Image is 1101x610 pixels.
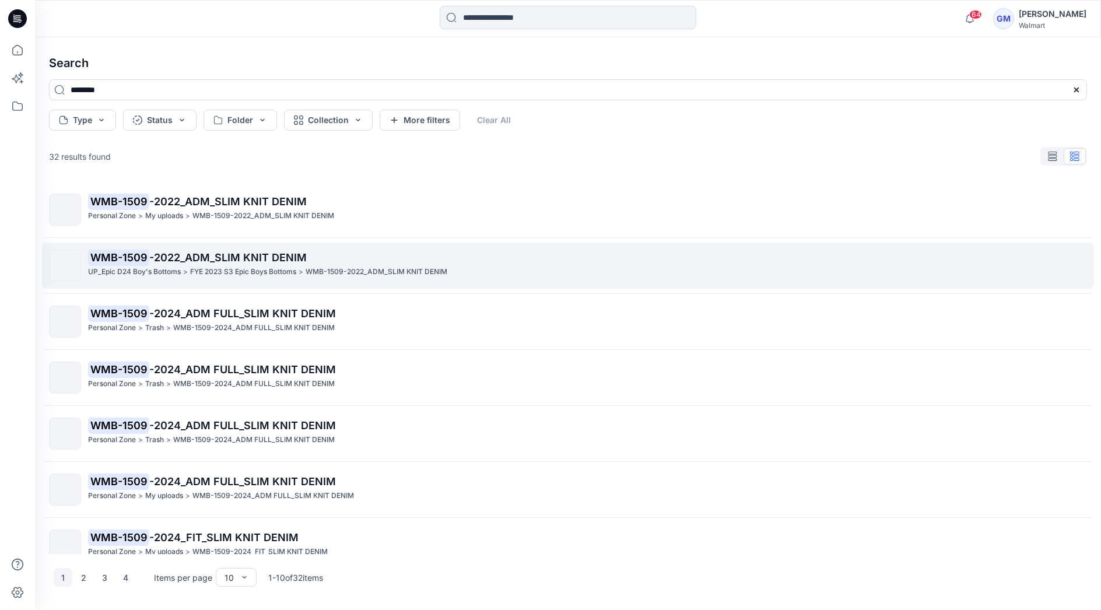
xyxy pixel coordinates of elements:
span: -2024_ADM FULL_SLIM KNIT DENIM [149,307,336,320]
a: WMB-1509-2024_FIT_SLIM KNIT DENIMPersonal Zone>My uploads>WMB-1509-2024_FIT_SLIM KNIT DENIM [42,523,1094,569]
p: Trash [145,322,164,334]
p: My uploads [145,546,183,558]
p: Trash [145,434,164,446]
div: Walmart [1019,21,1086,30]
p: FYE 2023 S3 Epic Boys Bottoms [190,266,296,278]
button: Collection [284,110,373,131]
p: WMB-1509-2022_ADM_SLIM KNIT DENIM [192,210,334,222]
span: 64 [969,10,982,19]
p: WMB-1509-2024_FIT_SLIM KNIT DENIM [192,546,328,558]
p: > [138,546,143,558]
p: WMB-1509-2024_ADM FULL_SLIM KNIT DENIM [173,434,335,446]
p: > [183,266,188,278]
span: -2022_ADM_SLIM KNIT DENIM [149,251,307,264]
p: > [138,322,143,334]
p: WMB-1509-2024_ADM FULL_SLIM KNIT DENIM [173,322,335,334]
mark: WMB-1509 [88,529,149,545]
h4: Search [40,47,1096,79]
div: GM [993,8,1014,29]
a: WMB-1509-2024_ADM FULL_SLIM KNIT DENIMPersonal Zone>Trash>WMB-1509-2024_ADM FULL_SLIM KNIT DENIM [42,355,1094,401]
p: > [185,210,190,222]
p: > [138,210,143,222]
p: > [138,434,143,446]
button: 4 [117,568,135,587]
p: > [138,378,143,390]
p: WMB-1509-2024_ADM FULL_SLIM KNIT DENIM [192,490,354,502]
a: WMB-1509-2024_ADM FULL_SLIM KNIT DENIMPersonal Zone>Trash>WMB-1509-2024_ADM FULL_SLIM KNIT DENIM [42,411,1094,457]
a: WMB-1509-2022_ADM_SLIM KNIT DENIMUP_Epic D24 Boy's Bottoms>FYE 2023 S3 Epic Boys Bottoms>WMB-1509... [42,243,1094,289]
p: WMB-1509-2024_ADM FULL_SLIM KNIT DENIM [173,378,335,390]
p: > [185,490,190,502]
div: 10 [225,572,234,584]
p: WMB-1509-2022_ADM_SLIM KNIT DENIM [306,266,447,278]
p: > [166,434,171,446]
mark: WMB-1509 [88,305,149,321]
p: My uploads [145,490,183,502]
p: Personal Zone [88,322,136,334]
p: Personal Zone [88,434,136,446]
span: -2022_ADM_SLIM KNIT DENIM [149,195,307,208]
span: -2024_ADM FULL_SLIM KNIT DENIM [149,363,336,376]
p: UP_Epic D24 Boy's Bottoms [88,266,181,278]
p: > [166,378,171,390]
span: -2024_FIT_SLIM KNIT DENIM [149,531,299,544]
a: WMB-1509-2024_ADM FULL_SLIM KNIT DENIMPersonal Zone>My uploads>WMB-1509-2024_ADM FULL_SLIM KNIT D... [42,467,1094,513]
a: WMB-1509-2024_ADM FULL_SLIM KNIT DENIMPersonal Zone>Trash>WMB-1509-2024_ADM FULL_SLIM KNIT DENIM [42,299,1094,345]
p: Items per page [154,572,212,584]
p: My uploads [145,210,183,222]
p: Personal Zone [88,546,136,558]
button: 1 [54,568,72,587]
div: [PERSON_NAME] [1019,7,1086,21]
button: 3 [96,568,114,587]
p: 1 - 10 of 32 items [268,572,323,584]
button: Type [49,110,116,131]
a: WMB-1509-2022_ADM_SLIM KNIT DENIMPersonal Zone>My uploads>WMB-1509-2022_ADM_SLIM KNIT DENIM [42,187,1094,233]
mark: WMB-1509 [88,473,149,489]
mark: WMB-1509 [88,361,149,377]
button: 2 [75,568,93,587]
span: -2024_ADM FULL_SLIM KNIT DENIM [149,419,336,432]
span: -2024_ADM FULL_SLIM KNIT DENIM [149,475,336,488]
mark: WMB-1509 [88,417,149,433]
p: Personal Zone [88,210,136,222]
p: > [166,322,171,334]
p: 32 results found [49,150,111,163]
p: Personal Zone [88,490,136,502]
button: More filters [380,110,460,131]
p: Trash [145,378,164,390]
button: Status [123,110,197,131]
mark: WMB-1509 [88,249,149,265]
button: Folder [204,110,277,131]
mark: WMB-1509 [88,193,149,209]
p: > [185,546,190,558]
p: > [299,266,303,278]
p: > [138,490,143,502]
p: Personal Zone [88,378,136,390]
